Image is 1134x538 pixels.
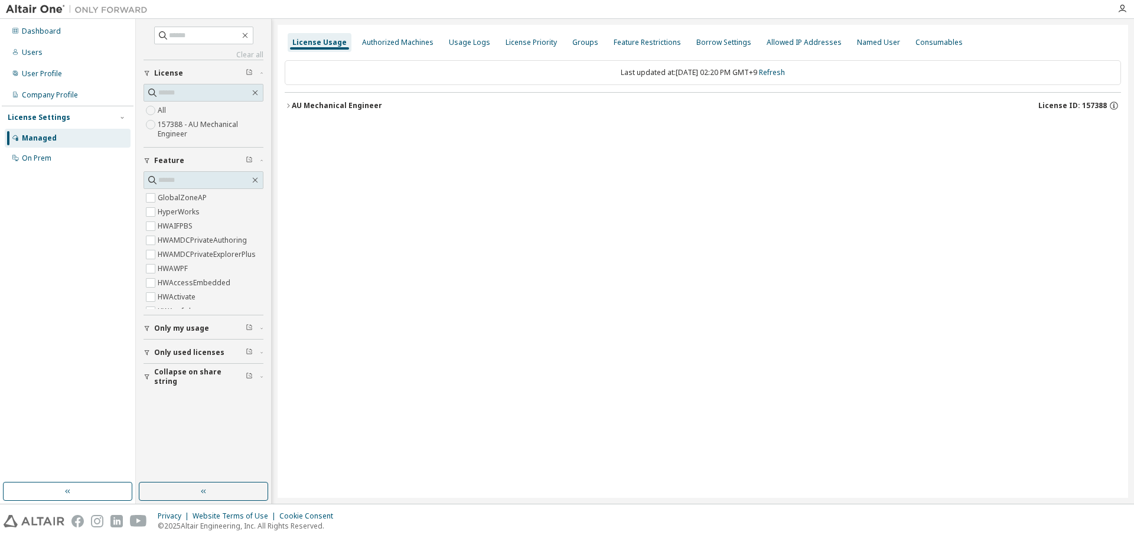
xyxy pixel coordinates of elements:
[144,315,263,341] button: Only my usage
[154,348,224,357] span: Only used licenses
[144,148,263,174] button: Feature
[158,103,168,118] label: All
[285,60,1121,85] div: Last updated at: [DATE] 02:20 PM GMT+9
[158,511,193,521] div: Privacy
[110,515,123,527] img: linkedin.svg
[279,511,340,521] div: Cookie Consent
[154,156,184,165] span: Feature
[193,511,279,521] div: Website Terms of Use
[154,367,246,386] span: Collapse on share string
[285,93,1121,119] button: AU Mechanical EngineerLicense ID: 157388
[1038,101,1107,110] span: License ID: 157388
[144,60,263,86] button: License
[857,38,900,47] div: Named User
[158,521,340,531] p: © 2025 Altair Engineering, Inc. All Rights Reserved.
[246,348,253,357] span: Clear filter
[158,233,249,247] label: HWAMDCPrivateAuthoring
[696,38,751,47] div: Borrow Settings
[4,515,64,527] img: altair_logo.svg
[506,38,557,47] div: License Priority
[158,205,202,219] label: HyperWorks
[22,90,78,100] div: Company Profile
[572,38,598,47] div: Groups
[246,324,253,333] span: Clear filter
[158,247,258,262] label: HWAMDCPrivateExplorerPlus
[158,304,195,318] label: HWAcufwh
[154,69,183,78] span: License
[158,191,209,205] label: GlobalZoneAP
[154,324,209,333] span: Only my usage
[158,262,190,276] label: HWAWPF
[915,38,963,47] div: Consumables
[6,4,154,15] img: Altair One
[362,38,434,47] div: Authorized Machines
[22,27,61,36] div: Dashboard
[22,133,57,143] div: Managed
[22,48,43,57] div: Users
[158,219,195,233] label: HWAIFPBS
[71,515,84,527] img: facebook.svg
[91,515,103,527] img: instagram.svg
[130,515,147,527] img: youtube.svg
[22,154,51,163] div: On Prem
[144,50,263,60] a: Clear all
[614,38,681,47] div: Feature Restrictions
[767,38,842,47] div: Allowed IP Addresses
[759,67,785,77] a: Refresh
[158,290,198,304] label: HWActivate
[246,69,253,78] span: Clear filter
[22,69,62,79] div: User Profile
[8,113,70,122] div: License Settings
[246,372,253,382] span: Clear filter
[158,118,263,141] label: 157388 - AU Mechanical Engineer
[292,101,382,110] div: AU Mechanical Engineer
[144,364,263,390] button: Collapse on share string
[158,276,233,290] label: HWAccessEmbedded
[144,340,263,366] button: Only used licenses
[246,156,253,165] span: Clear filter
[449,38,490,47] div: Usage Logs
[292,38,347,47] div: License Usage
